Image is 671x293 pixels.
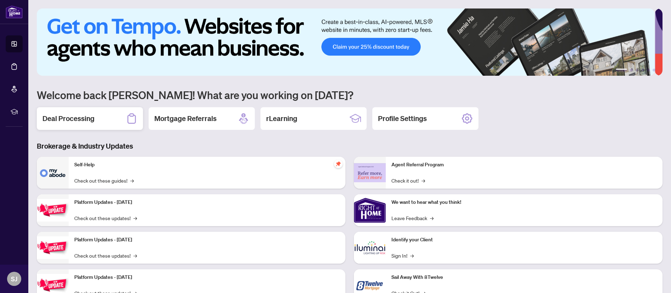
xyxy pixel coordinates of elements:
span: → [421,177,425,184]
p: We want to hear what you think! [391,199,657,206]
span: → [430,214,434,222]
button: 4 [641,69,644,71]
img: Agent Referral Program [354,163,386,183]
img: Self-Help [37,157,69,189]
button: 5 [647,69,650,71]
span: → [133,214,137,222]
h3: Brokerage & Industry Updates [37,141,663,151]
a: Check it out!→ [391,177,425,184]
p: Platform Updates - [DATE] [74,236,340,244]
h2: rLearning [266,114,297,123]
h2: Mortgage Referrals [154,114,217,123]
span: → [410,252,414,259]
a: Check out these guides!→ [74,177,134,184]
span: → [133,252,137,259]
h1: Welcome back [PERSON_NAME]! What are you working on [DATE]? [37,88,663,102]
p: Platform Updates - [DATE] [74,199,340,206]
span: → [130,177,134,184]
p: Identify your Client [391,236,657,244]
h2: Deal Processing [42,114,94,123]
p: Sail Away With 8Twelve [391,274,657,281]
p: Platform Updates - [DATE] [74,274,340,281]
span: pushpin [334,160,343,168]
img: logo [6,5,23,18]
button: 1 [616,69,627,71]
img: We want to hear what you think! [354,194,386,226]
img: Identify your Client [354,232,386,264]
p: Agent Referral Program [391,161,657,169]
img: Platform Updates - July 8, 2025 [37,236,69,259]
button: 2 [630,69,633,71]
p: Self-Help [74,161,340,169]
button: 3 [636,69,638,71]
button: 6 [653,69,655,71]
a: Check out these updates!→ [74,214,137,222]
a: Sign In!→ [391,252,414,259]
img: Slide 0 [37,8,655,76]
button: Open asap [643,268,664,289]
img: Platform Updates - July 21, 2025 [37,199,69,221]
span: SJ [11,274,17,284]
h2: Profile Settings [378,114,427,123]
a: Leave Feedback→ [391,214,434,222]
a: Check out these updates!→ [74,252,137,259]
